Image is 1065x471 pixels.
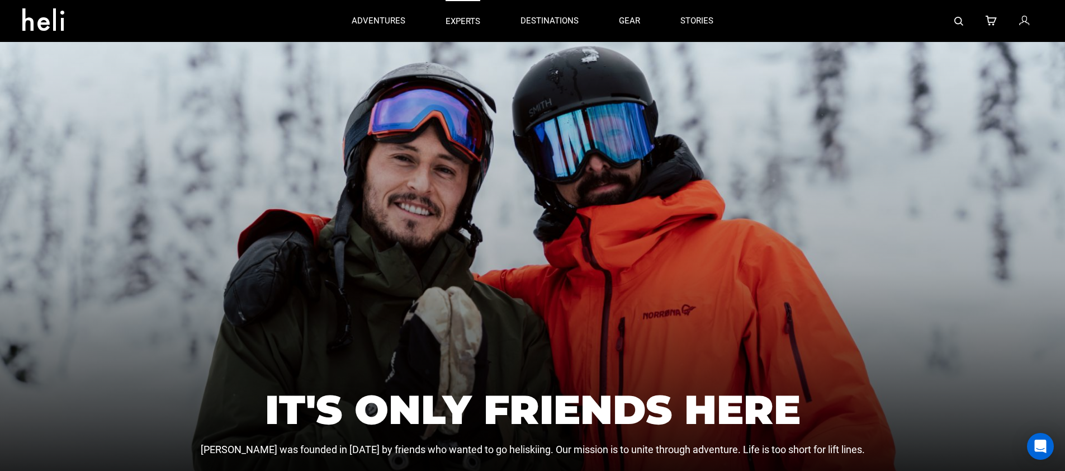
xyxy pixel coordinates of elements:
[446,16,480,27] p: experts
[201,445,865,455] p: [PERSON_NAME] was founded in [DATE] by friends who wanted to go heliskiing. Our mission is to uni...
[265,383,801,436] h1: IT'S ONLY FRIENDS HERE
[954,17,963,26] img: search-bar-icon.svg
[520,15,579,27] p: destinations
[1027,433,1054,460] div: Open Intercom Messenger
[352,15,405,27] p: adventures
